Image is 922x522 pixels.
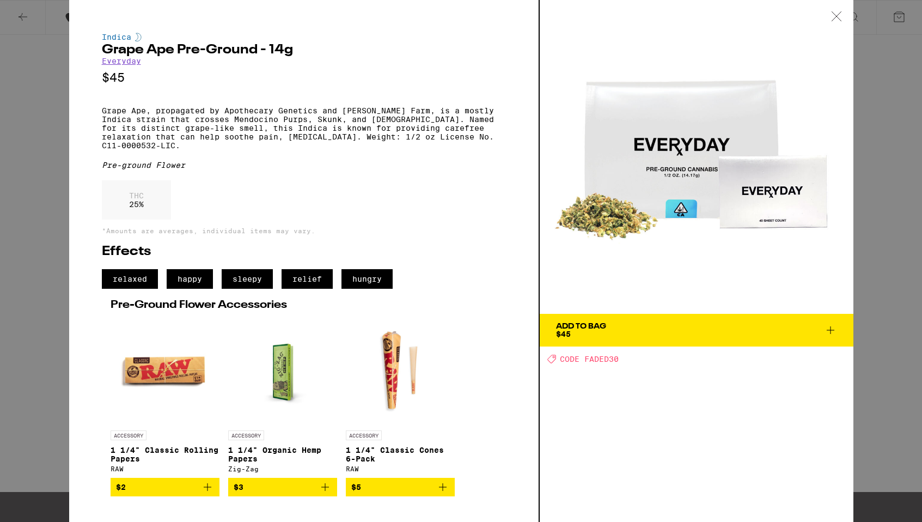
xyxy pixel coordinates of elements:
[102,180,171,220] div: 25 %
[228,446,337,463] p: 1 1/4" Organic Hemp Papers
[560,355,619,363] span: CODE FADED30
[102,161,506,169] div: Pre-ground Flower
[129,191,144,200] p: THC
[135,33,142,41] img: indicaColor.svg
[102,106,506,150] p: Grape Ape, propagated by Apothecary Genetics and [PERSON_NAME] Farm, is a mostly Indica strain th...
[102,44,506,57] h2: Grape Ape Pre-Ground - 14g
[111,316,219,478] a: Open page for 1 1/4" Classic Rolling Papers from RAW
[116,483,126,491] span: $2
[556,330,571,338] span: $45
[346,316,455,425] img: RAW - 1 1/4" Classic Cones 6-Pack
[228,478,337,496] button: Add to bag
[228,316,337,478] a: Open page for 1 1/4" Organic Hemp Papers from Zig-Zag
[346,430,382,440] p: ACCESSORY
[111,465,219,472] div: RAW
[102,245,506,258] h2: Effects
[346,446,455,463] p: 1 1/4" Classic Cones 6-Pack
[111,300,497,311] h2: Pre-Ground Flower Accessories
[540,314,853,347] button: Add To Bag$45
[111,316,219,425] img: RAW - 1 1/4" Classic Rolling Papers
[111,478,219,496] button: Add to bag
[346,316,455,478] a: Open page for 1 1/4" Classic Cones 6-Pack from RAW
[346,478,455,496] button: Add to bag
[341,269,393,289] span: hungry
[102,71,506,84] p: $45
[102,57,141,65] a: Everyday
[222,269,273,289] span: sleepy
[556,323,606,330] div: Add To Bag
[228,316,337,425] img: Zig-Zag - 1 1/4" Organic Hemp Papers
[111,446,219,463] p: 1 1/4" Classic Rolling Papers
[102,33,506,41] div: Indica
[167,269,213,289] span: happy
[351,483,361,491] span: $5
[102,269,158,289] span: relaxed
[111,430,146,440] p: ACCESSORY
[228,465,337,472] div: Zig-Zag
[228,430,264,440] p: ACCESSORY
[102,227,506,234] p: *Amounts are averages, individual items may vary.
[282,269,333,289] span: relief
[234,483,243,491] span: $3
[346,465,455,472] div: RAW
